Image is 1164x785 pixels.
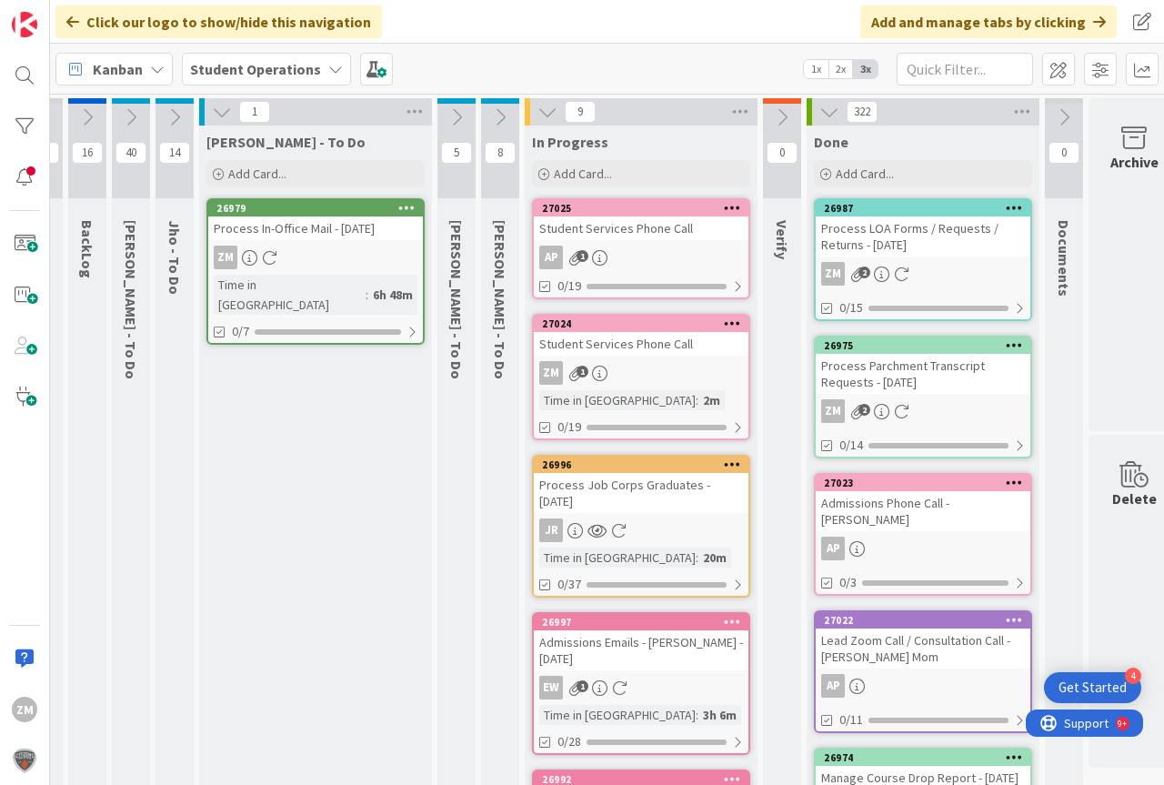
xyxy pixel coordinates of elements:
div: ZM [214,246,237,269]
div: ZM [12,697,37,722]
span: 2 [858,404,870,416]
div: 27023 [824,477,1030,489]
div: 6h 48m [368,285,417,305]
div: 26979 [208,200,423,216]
div: Time in [GEOGRAPHIC_DATA] [539,705,696,725]
div: Delete [1112,488,1157,509]
div: Student Services Phone Call [534,216,748,240]
span: 9 [565,101,596,123]
div: 26979Process In-Office Mail - [DATE] [208,200,423,240]
a: 26997Admissions Emails - [PERSON_NAME] - [DATE]EWTime in [GEOGRAPHIC_DATA]:3h 6m0/28 [532,612,750,755]
div: 26997 [542,616,748,629]
span: 0/19 [557,418,581,437]
span: In Progress [532,133,608,151]
div: 26997 [534,614,748,630]
span: 0/37 [557,575,581,594]
div: 26987 [816,200,1030,216]
span: 0/14 [839,436,863,455]
div: AP [539,246,563,269]
div: 27025 [542,202,748,215]
span: Add Card... [554,166,612,182]
div: 26997Admissions Emails - [PERSON_NAME] - [DATE] [534,614,748,670]
a: 26979Process In-Office Mail - [DATE]ZMTime in [GEOGRAPHIC_DATA]:6h 48m0/7 [206,198,425,345]
div: 27025Student Services Phone Call [534,200,748,240]
span: Support [38,3,83,25]
span: 8 [485,142,516,164]
div: ZM [539,361,563,385]
span: 5 [441,142,472,164]
span: Emilie - To Do [122,220,140,379]
div: 2m [698,390,725,410]
span: 1 [577,366,588,377]
span: 1 [239,101,270,123]
div: 4 [1125,668,1141,684]
span: 0/15 [839,298,863,317]
div: Student Services Phone Call [534,332,748,356]
div: 27024 [534,316,748,332]
div: EW [534,676,748,699]
div: 26987Process LOA Forms / Requests / Returns - [DATE] [816,200,1030,257]
div: 9+ [92,7,101,22]
span: Amanda - To Do [491,220,509,379]
img: avatar [12,748,37,773]
div: AP [821,674,845,698]
div: ZM [816,399,1030,423]
a: 26975Process Parchment Transcript Requests - [DATE]ZM0/14 [814,336,1032,458]
b: Student Operations [190,60,321,78]
a: 27023Admissions Phone Call - [PERSON_NAME]AP0/3 [814,473,1032,596]
span: Add Card... [836,166,894,182]
div: 27025 [534,200,748,216]
div: AP [816,674,1030,698]
div: EW [539,676,563,699]
div: Add and manage tabs by clicking [860,5,1117,38]
span: 16 [72,142,103,164]
span: 0 [767,142,798,164]
div: 26987 [824,202,1030,215]
span: : [696,390,698,410]
div: Time in [GEOGRAPHIC_DATA] [214,275,366,315]
div: Time in [GEOGRAPHIC_DATA] [539,548,696,568]
div: 26974 [824,751,1030,764]
span: : [696,705,698,725]
span: Verify [773,220,791,259]
span: Jho - To Do [166,220,184,295]
div: 26996 [534,457,748,473]
a: 27025Student Services Phone CallAP0/19 [532,198,750,299]
div: 26979 [216,202,423,215]
span: Eric - To Do [447,220,466,379]
span: : [366,285,368,305]
div: 20m [698,548,731,568]
span: : [696,548,698,568]
div: AP [821,537,845,560]
div: ZM [534,361,748,385]
div: AP [534,246,748,269]
div: 26975 [816,337,1030,354]
div: Process Job Corps Graduates - [DATE] [534,473,748,513]
div: 27023 [816,475,1030,491]
div: Process LOA Forms / Requests / Returns - [DATE] [816,216,1030,257]
div: Admissions Phone Call - [PERSON_NAME] [816,491,1030,531]
div: Open Get Started checklist, remaining modules: 4 [1044,672,1141,703]
div: Archive [1110,151,1159,173]
span: 1 [577,680,588,692]
span: 322 [847,101,878,123]
span: Kanban [93,58,143,80]
div: 27023Admissions Phone Call - [PERSON_NAME] [816,475,1030,531]
div: ZM [208,246,423,269]
span: Zaida - To Do [206,133,366,151]
div: 26975Process Parchment Transcript Requests - [DATE] [816,337,1030,394]
div: Time in [GEOGRAPHIC_DATA] [539,390,696,410]
div: Process Parchment Transcript Requests - [DATE] [816,354,1030,394]
div: 26975 [824,339,1030,352]
div: 27022 [824,614,1030,627]
span: 0/11 [839,710,863,730]
input: Quick Filter... [897,53,1033,86]
div: ZM [816,262,1030,286]
span: 0/3 [839,573,857,592]
span: Documents [1055,220,1073,297]
div: Lead Zoom Call / Consultation Call - [PERSON_NAME] Mom [816,629,1030,669]
a: 27022Lead Zoom Call / Consultation Call - [PERSON_NAME] MomAP0/11 [814,610,1032,733]
div: Admissions Emails - [PERSON_NAME] - [DATE] [534,630,748,670]
span: 1 [577,250,588,262]
span: 1x [804,60,828,78]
